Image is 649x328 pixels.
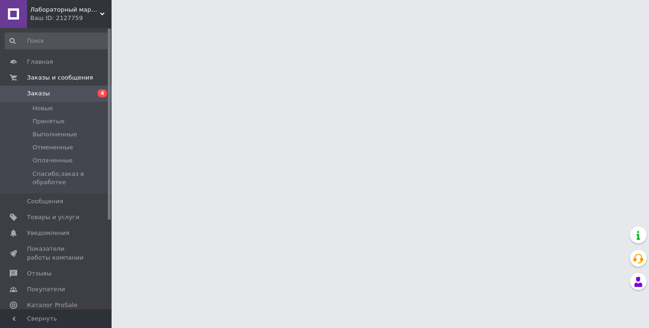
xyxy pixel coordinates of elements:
[33,143,73,152] span: Отмененные
[27,74,93,82] span: Заказы и сообщения
[30,6,100,14] span: Лабораторный маркет
[33,170,109,187] span: Спасибо,заказ в обработке
[27,89,50,98] span: Заказы
[27,229,69,237] span: Уведомления
[33,117,65,126] span: Принятые
[33,130,77,139] span: Выполненные
[27,285,65,294] span: Покупатели
[27,245,86,261] span: Показатели работы компании
[27,197,63,206] span: Сообщения
[27,269,52,278] span: Отзывы
[98,89,107,97] span: 4
[33,156,73,165] span: Оплаченные
[27,58,53,66] span: Главная
[30,14,112,22] div: Ваш ID: 2127759
[27,301,77,309] span: Каталог ProSale
[33,104,53,113] span: Новые
[5,33,110,49] input: Поиск
[27,213,79,221] span: Товары и услуги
